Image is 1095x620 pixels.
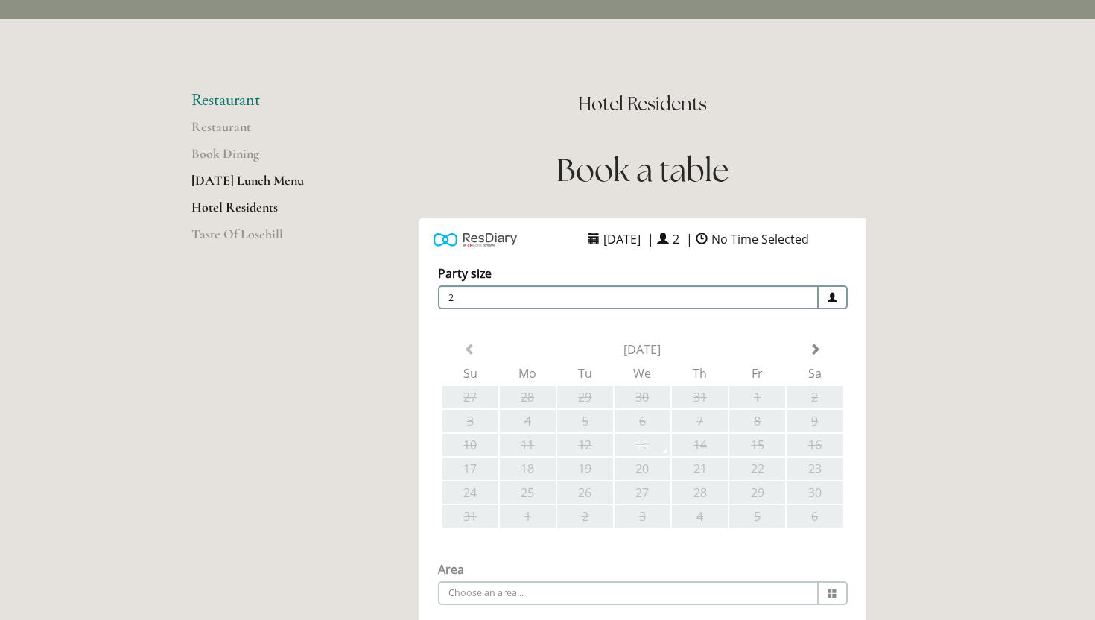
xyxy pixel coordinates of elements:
label: Party size [438,265,492,282]
span: | [686,231,693,247]
li: Restaurant [191,91,334,110]
h2: Hotel Residents [381,91,904,117]
span: 2 [669,227,683,251]
span: | [647,231,654,247]
span: No Time Selected [708,227,813,251]
a: Hotel Residents [191,199,334,226]
a: Restaurant [191,118,334,145]
span: 2 [438,285,819,309]
h1: Book a table [381,148,904,192]
img: Powered by ResDiary [434,229,517,250]
a: [DATE] Lunch Menu [191,172,334,199]
a: Book Dining [191,145,334,172]
span: [DATE] [600,227,644,251]
a: Taste Of Losehill [191,226,334,253]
